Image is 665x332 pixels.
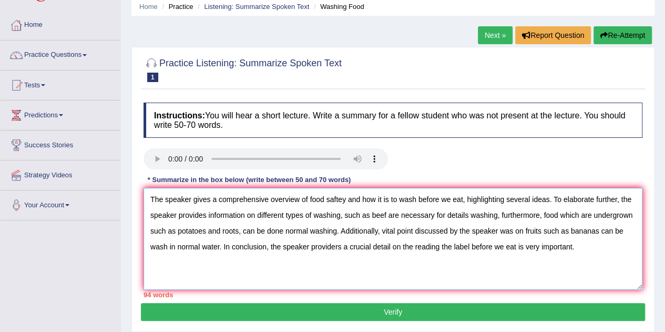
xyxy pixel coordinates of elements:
[478,26,513,44] a: Next »
[515,26,591,44] button: Report Question
[1,190,120,217] a: Your Account
[159,2,193,12] li: Practice
[594,26,652,44] button: Re-Attempt
[1,71,120,97] a: Tests
[139,3,158,11] a: Home
[1,160,120,187] a: Strategy Videos
[311,2,364,12] li: Washing Food
[1,11,120,37] a: Home
[144,175,355,185] div: * Summarize in the box below (write between 50 and 70 words)
[204,3,309,11] a: Listening: Summarize Spoken Text
[144,56,342,82] h2: Practice Listening: Summarize Spoken Text
[1,41,120,67] a: Practice Questions
[147,73,158,82] span: 1
[144,290,642,300] div: 94 words
[1,130,120,157] a: Success Stories
[144,103,642,138] h4: You will hear a short lecture. Write a summary for a fellow student who was not present at the le...
[154,111,205,120] b: Instructions:
[1,100,120,127] a: Predictions
[141,303,645,321] button: Verify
